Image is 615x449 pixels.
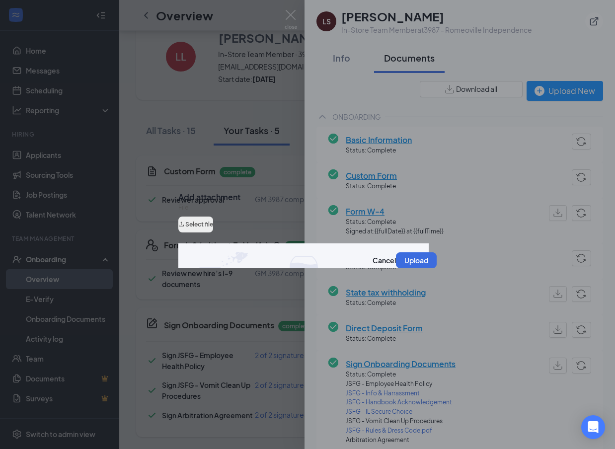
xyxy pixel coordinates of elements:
button: upload Select file [178,217,213,232]
button: Cancel [373,255,396,266]
span: upload Select file [178,221,213,228]
div: Open Intercom Messenger [581,415,605,439]
button: Upload [396,252,437,268]
h3: Add attachment [178,192,240,203]
label: File [178,204,188,211]
span: upload [178,221,184,227]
